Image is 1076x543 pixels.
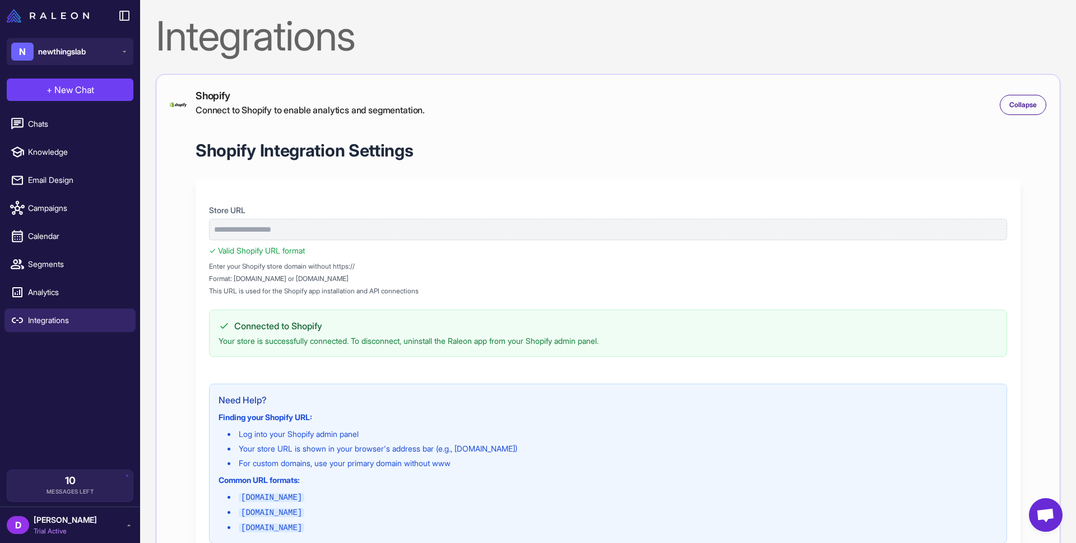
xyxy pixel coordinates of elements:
li: For custom domains, use your primary domain without www [228,457,998,470]
strong: Common URL formats: [219,475,300,485]
span: Trial Active [34,526,97,536]
span: New Chat [54,83,94,96]
a: Chats [4,112,136,136]
div: N [11,43,34,61]
span: Integrations [28,314,127,326]
span: Knowledge [28,146,127,158]
strong: Finding your Shopify URL: [219,412,312,422]
span: Enter your Shopify store domain without https:// [209,261,1007,271]
img: shopify-logo-primary-logo-456baa801ee66a0a435671082365958316831c9960c480451dd0330bcdae304f.svg [170,102,187,107]
span: Chats [28,118,127,130]
span: Calendar [28,230,127,242]
span: Campaigns [28,202,127,214]
div: Shopify [196,88,425,103]
span: [PERSON_NAME] [34,514,97,526]
p: Your store is successfully connected. To disconnect, uninstall the Raleon app from your Shopify a... [219,335,998,347]
button: +New Chat [7,79,133,101]
code: [DOMAIN_NAME] [239,523,304,532]
div: D [7,516,29,534]
a: Integrations [4,309,136,332]
li: Log into your Shopify admin panel [228,428,998,440]
span: Segments [28,258,127,270]
li: Your store URL is shown in your browser's address bar (e.g., [DOMAIN_NAME]) [228,443,998,455]
code: [DOMAIN_NAME] [239,508,304,517]
a: Calendar [4,224,136,248]
a: Open chat [1029,498,1063,532]
code: [DOMAIN_NAME] [239,493,304,502]
a: Knowledge [4,140,136,164]
div: ✓ Valid Shopify URL format [209,245,1007,257]
span: + [47,83,52,96]
div: Integrations [156,16,1060,56]
a: Email Design [4,168,136,192]
div: Connect to Shopify to enable analytics and segmentation. [196,103,425,117]
h1: Shopify Integration Settings [196,139,414,162]
span: Analytics [28,286,127,298]
a: Segments [4,252,136,276]
span: Format: [DOMAIN_NAME] or [DOMAIN_NAME] [209,274,1007,284]
span: newthingslab [38,45,86,58]
span: 10 [65,476,76,486]
button: Nnewthingslab [7,38,133,65]
span: Messages Left [47,487,94,496]
span: Connected to Shopify [234,319,322,333]
label: Store URL [209,204,1007,217]
span: Email Design [28,174,127,186]
img: Raleon Logo [7,9,89,22]
a: Analytics [4,280,136,304]
span: Collapse [1009,100,1037,110]
h3: Need Help? [219,393,998,407]
a: Campaigns [4,196,136,220]
span: This URL is used for the Shopify app installation and API connections [209,286,1007,296]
